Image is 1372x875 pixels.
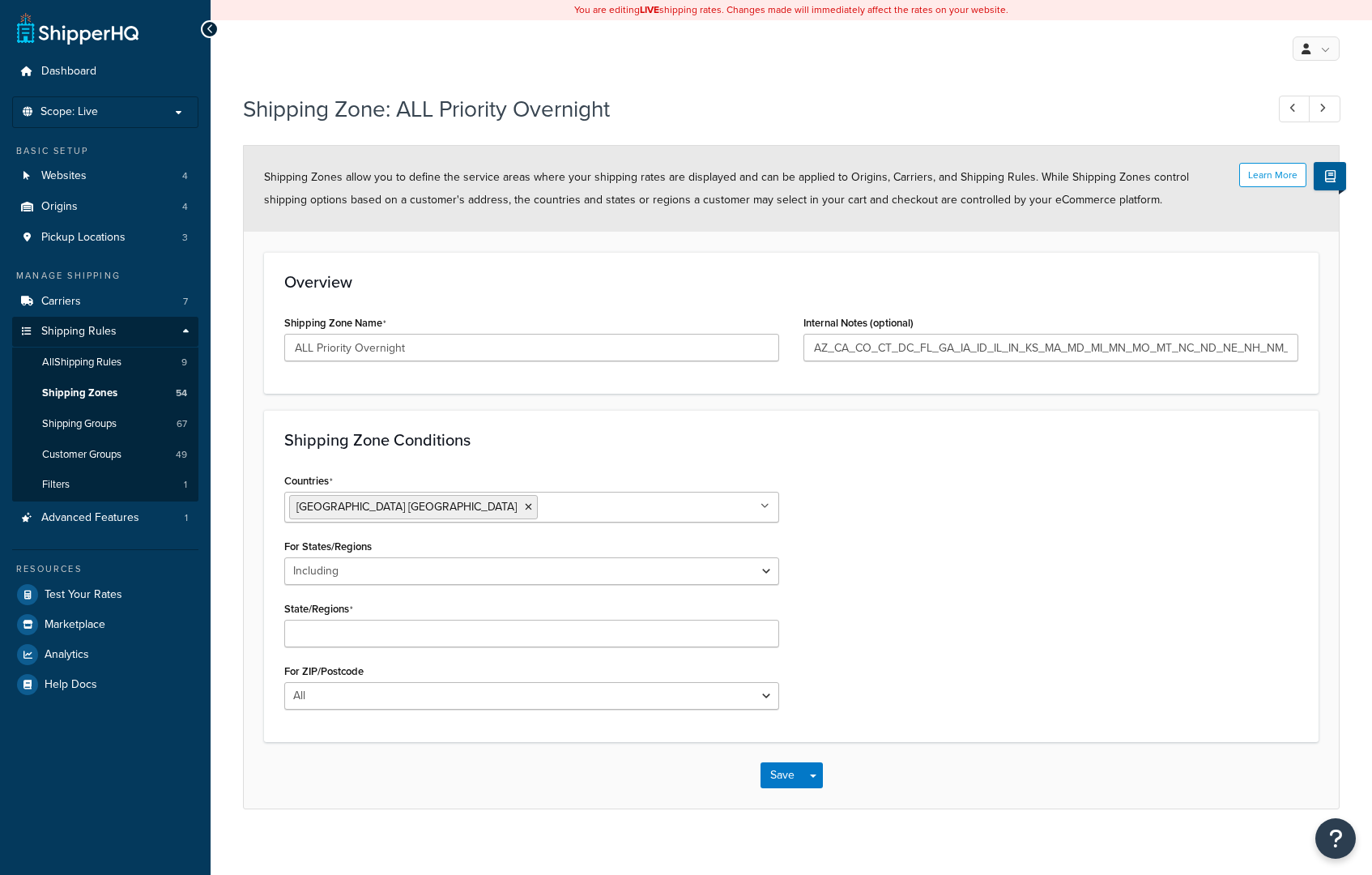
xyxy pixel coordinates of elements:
[177,417,187,431] span: 67
[12,223,198,253] a: Pickup Locations3
[12,562,198,576] div: Resources
[761,762,804,788] button: Save
[182,200,188,214] span: 4
[12,287,198,317] a: Carriers7
[183,295,188,309] span: 7
[12,610,198,639] a: Marketplace
[12,409,198,439] li: Shipping Groups
[41,200,78,214] span: Origins
[42,417,117,431] span: Shipping Groups
[284,475,333,488] label: Countries
[1239,163,1306,187] button: Learn More
[45,588,122,602] span: Test Your Rates
[45,678,97,692] span: Help Docs
[12,317,198,347] a: Shipping Rules
[12,640,198,669] a: Analytics
[42,356,121,369] span: All Shipping Rules
[12,57,198,87] a: Dashboard
[284,540,372,553] label: For States/Regions
[12,287,198,317] li: Carriers
[41,325,117,339] span: Shipping Rules
[296,498,517,515] span: [GEOGRAPHIC_DATA] [GEOGRAPHIC_DATA]
[12,192,198,222] li: Origins
[12,440,198,470] li: Customer Groups
[640,2,659,17] b: LIVE
[1314,162,1346,190] button: Show Help Docs
[12,223,198,253] li: Pickup Locations
[243,93,1249,125] h1: Shipping Zone: ALL Priority Overnight
[12,317,198,502] li: Shipping Rules
[12,161,198,191] a: Websites4
[182,231,188,245] span: 3
[41,295,81,309] span: Carriers
[12,192,198,222] a: Origins4
[12,440,198,470] a: Customer Groups49
[12,378,198,408] a: Shipping Zones54
[284,317,386,330] label: Shipping Zone Name
[12,144,198,158] div: Basic Setup
[182,169,188,183] span: 4
[41,231,126,245] span: Pickup Locations
[40,105,98,119] span: Scope: Live
[42,386,117,400] span: Shipping Zones
[184,478,187,492] span: 1
[12,503,198,533] li: Advanced Features
[1315,818,1356,859] button: Open Resource Center
[12,670,198,699] a: Help Docs
[1279,96,1310,122] a: Previous Record
[284,603,353,616] label: State/Regions
[12,503,198,533] a: Advanced Features1
[284,273,1298,291] h3: Overview
[12,409,198,439] a: Shipping Groups67
[12,470,198,500] a: Filters1
[284,665,364,677] label: For ZIP/Postcode
[12,470,198,500] li: Filters
[42,478,70,492] span: Filters
[185,511,188,525] span: 1
[264,169,1189,208] span: Shipping Zones allow you to define the service areas where your shipping rates are displayed and ...
[803,317,914,329] label: Internal Notes (optional)
[12,348,198,378] a: AllShipping Rules9
[45,648,89,662] span: Analytics
[12,378,198,408] li: Shipping Zones
[42,448,121,462] span: Customer Groups
[12,161,198,191] li: Websites
[181,356,187,369] span: 9
[12,269,198,283] div: Manage Shipping
[41,511,139,525] span: Advanced Features
[41,65,96,79] span: Dashboard
[176,386,187,400] span: 54
[41,169,87,183] span: Websites
[176,448,187,462] span: 49
[12,580,198,609] a: Test Your Rates
[284,431,1298,449] h3: Shipping Zone Conditions
[45,618,105,632] span: Marketplace
[1309,96,1340,122] a: Next Record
